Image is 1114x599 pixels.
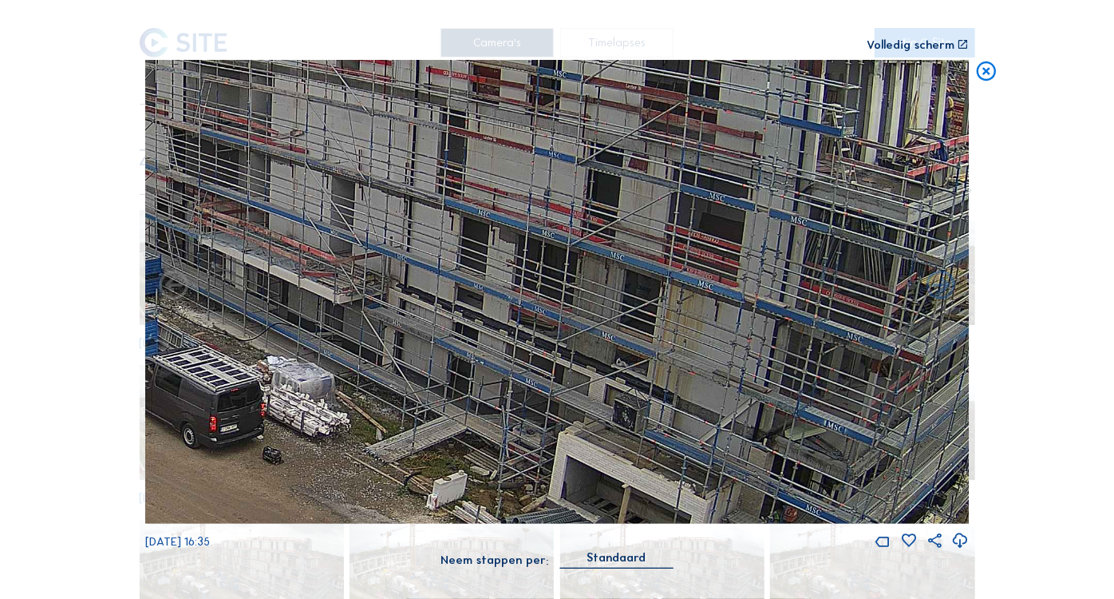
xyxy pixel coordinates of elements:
span: [DATE] 16:35 [145,534,210,549]
div: Neem stappen per: [440,554,548,566]
div: Volledig scherm [867,39,954,51]
div: Standaard [587,550,646,565]
i: Forward [156,269,192,304]
div: Standaard [559,550,673,568]
i: Back [923,269,958,304]
img: Image [145,60,970,524]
